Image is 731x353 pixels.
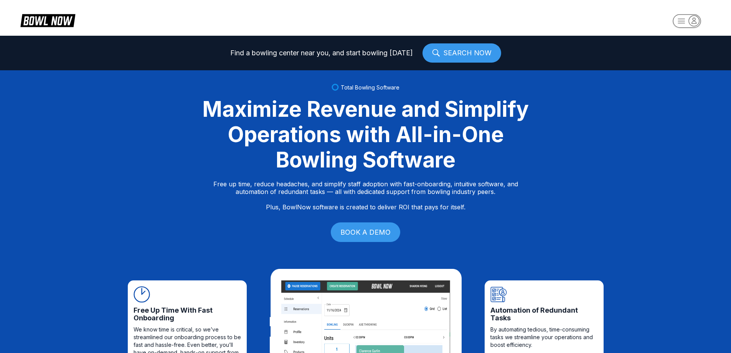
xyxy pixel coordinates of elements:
[422,43,501,63] a: SEARCH NOW
[341,84,399,91] span: Total Bowling Software
[193,96,538,172] div: Maximize Revenue and Simplify Operations with All-in-One Bowling Software
[213,180,518,211] p: Free up time, reduce headaches, and simplify staff adoption with fast-onboarding, intuitive softw...
[490,326,598,349] span: By automating tedious, time-consuming tasks we streamline your operations and boost efficiency.
[490,307,598,322] span: Automation of Redundant Tasks
[134,307,241,322] span: Free Up Time With Fast Onboarding
[331,222,400,242] a: BOOK A DEMO
[230,49,413,57] span: Find a bowling center near you, and start bowling [DATE]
